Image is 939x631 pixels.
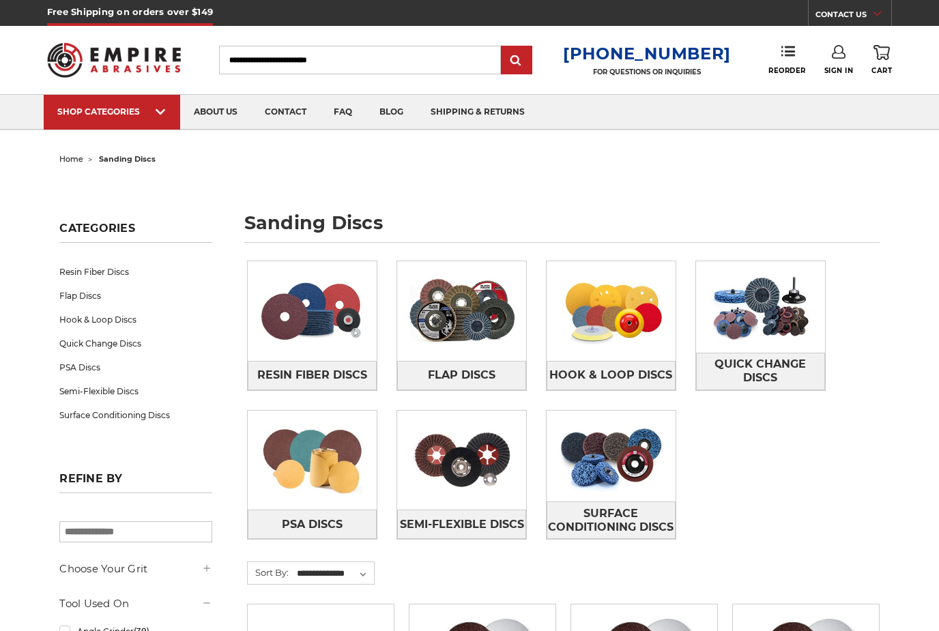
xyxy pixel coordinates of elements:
span: PSA Discs [282,513,343,536]
a: about us [180,95,251,130]
h1: sanding discs [244,214,880,243]
a: PSA Discs [59,355,212,379]
span: sanding discs [99,154,156,164]
img: PSA Discs [248,415,377,506]
a: Hook & Loop Discs [59,308,212,332]
a: blog [366,95,417,130]
h5: Choose Your Grit [59,561,212,577]
img: Flap Discs [397,265,526,357]
span: Surface Conditioning Discs [547,502,675,539]
span: Semi-Flexible Discs [400,513,524,536]
span: Quick Change Discs [697,353,824,390]
a: Surface Conditioning Discs [547,501,676,539]
span: Hook & Loop Discs [549,364,672,387]
a: Surface Conditioning Discs [59,403,212,427]
a: Hook & Loop Discs [547,361,676,390]
a: [PHONE_NUMBER] [563,44,731,63]
div: SHOP CATEGORIES [57,106,167,117]
span: Reorder [768,66,806,75]
a: home [59,154,83,164]
input: Submit [503,47,530,74]
label: Sort By: [248,562,289,583]
span: Flap Discs [428,364,495,387]
a: Flap Discs [397,361,526,390]
img: Empire Abrasives [47,34,181,87]
select: Sort By: [295,563,374,584]
a: Semi-Flexible Discs [59,379,212,403]
p: FOR QUESTIONS OR INQUIRIES [563,68,731,76]
a: Resin Fiber Discs [59,260,212,284]
a: contact [251,95,320,130]
span: Cart [871,66,892,75]
a: Semi-Flexible Discs [397,510,526,539]
a: Quick Change Discs [696,353,825,390]
a: Cart [871,45,892,75]
a: Quick Change Discs [59,332,212,355]
img: Semi-Flexible Discs [397,415,526,506]
span: Resin Fiber Discs [257,364,367,387]
img: Hook & Loop Discs [547,265,676,357]
span: Sign In [824,66,854,75]
a: Reorder [768,45,806,74]
a: faq [320,95,366,130]
h5: Refine by [59,472,212,493]
a: Flap Discs [59,284,212,308]
img: Quick Change Discs [696,261,825,353]
a: CONTACT US [815,7,891,26]
a: Resin Fiber Discs [248,361,377,390]
a: shipping & returns [417,95,538,130]
h5: Categories [59,222,212,243]
img: Resin Fiber Discs [248,265,377,357]
img: Surface Conditioning Discs [547,411,676,502]
h5: Tool Used On [59,596,212,612]
a: PSA Discs [248,510,377,539]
